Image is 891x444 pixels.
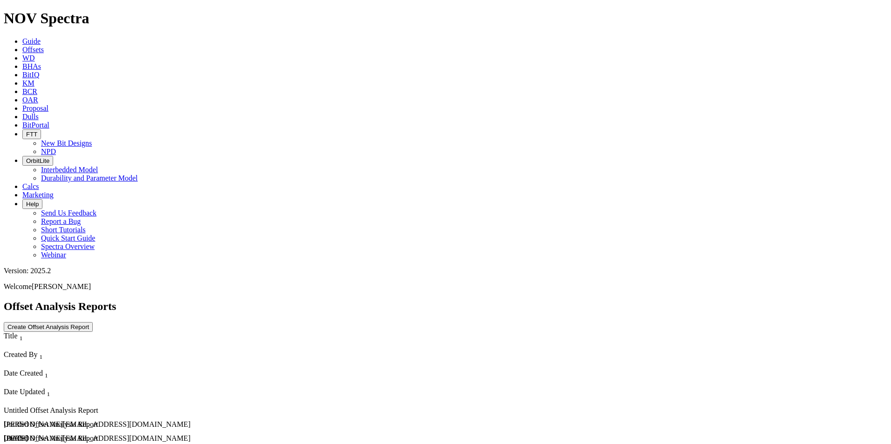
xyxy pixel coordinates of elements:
div: Untitled Offset Analysis Report [4,420,216,429]
a: Offsets [22,46,44,54]
h1: NOV Spectra [4,10,887,27]
a: Marketing [22,191,54,199]
a: Webinar [41,251,66,259]
span: Help [26,201,39,208]
button: Help [22,199,42,209]
a: BHAs [22,62,41,70]
div: Version: 2025.2 [4,267,887,275]
a: Dulls [22,113,39,121]
div: [PERSON_NAME][EMAIL_ADDRESS][DOMAIN_NAME] [4,420,216,429]
sub: 1 [45,372,48,379]
a: Send Us Feedback [41,209,96,217]
a: Guide [22,37,41,45]
span: Sort None [39,350,42,358]
a: Calcs [22,182,39,190]
div: Column Menu [4,379,216,388]
div: Date Created Sort None [4,369,216,379]
a: Durability and Parameter Model [41,174,138,182]
a: BitPortal [22,121,49,129]
span: [PERSON_NAME] [32,283,91,290]
sub: 1 [47,390,50,397]
div: Untitled Offset Analysis Report [4,406,216,415]
a: Short Tutorials [41,226,86,234]
span: Sort None [47,388,50,396]
div: Column Menu [4,342,216,350]
span: Created By [4,350,37,358]
a: New Bit Designs [41,139,92,147]
span: Date Created [4,369,43,377]
span: Title [4,332,18,340]
sub: 1 [39,353,42,360]
a: Interbedded Model [41,166,98,174]
span: Date Updated [4,388,45,396]
a: Quick Start Guide [41,234,95,242]
a: OAR [22,96,38,104]
div: Column Menu [4,361,216,369]
a: BitIQ [22,71,39,79]
div: Untitled Offset Analysis Report [4,434,216,443]
span: Sort None [20,332,23,340]
a: NPD [41,148,56,155]
h2: Offset Analysis Reports [4,300,887,313]
div: Title Sort None [4,332,216,342]
div: Sort None [4,369,216,388]
div: Created By Sort None [4,350,216,361]
span: FTT [26,131,37,138]
a: WD [22,54,35,62]
sub: 1 [20,335,23,342]
a: BCR [22,87,37,95]
button: FTT [22,129,41,139]
span: Sort None [45,369,48,377]
a: KM [22,79,34,87]
div: Column Menu [4,398,216,406]
div: Sort None [4,332,216,350]
div: [PERSON_NAME][EMAIL_ADDRESS][DOMAIN_NAME] [4,434,216,443]
div: Date Updated Sort None [4,388,216,398]
a: Report a Bug [41,217,81,225]
span: OrbitLite [26,157,49,164]
a: Spectra Overview [41,242,95,250]
button: Create Offset Analysis Report [4,322,93,332]
div: Sort None [4,350,216,369]
p: Welcome [4,283,887,291]
button: OrbitLite [22,156,53,166]
a: Proposal [22,104,48,112]
div: Sort None [4,388,216,406]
